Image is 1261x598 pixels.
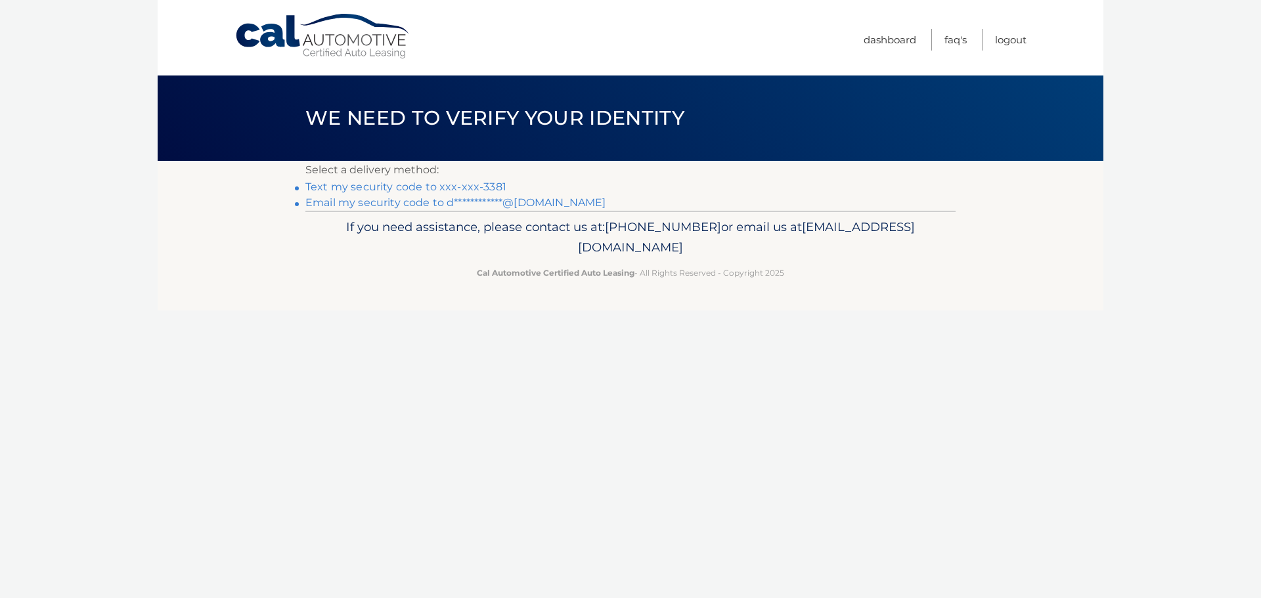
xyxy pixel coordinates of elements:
a: Text my security code to xxx-xxx-3381 [305,181,506,193]
p: Select a delivery method: [305,161,956,179]
a: Cal Automotive [234,13,412,60]
span: [PHONE_NUMBER] [605,219,721,234]
strong: Cal Automotive Certified Auto Leasing [477,268,634,278]
a: Dashboard [864,29,916,51]
span: We need to verify your identity [305,106,684,130]
a: FAQ's [944,29,967,51]
a: Logout [995,29,1027,51]
p: If you need assistance, please contact us at: or email us at [314,217,947,259]
p: - All Rights Reserved - Copyright 2025 [314,266,947,280]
